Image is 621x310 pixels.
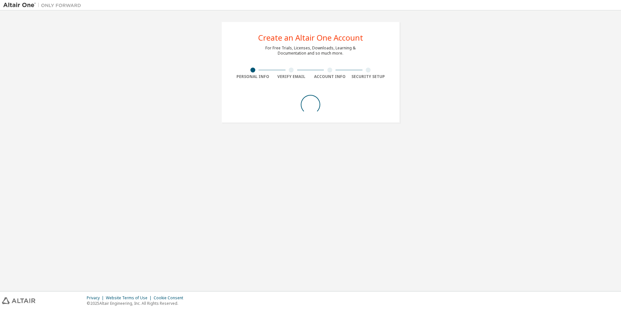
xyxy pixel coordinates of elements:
[87,301,187,306] p: © 2025 Altair Engineering, Inc. All Rights Reserved.
[3,2,84,8] img: Altair One
[310,74,349,79] div: Account Info
[349,74,388,79] div: Security Setup
[265,45,356,56] div: For Free Trials, Licenses, Downloads, Learning & Documentation and so much more.
[87,295,106,301] div: Privacy
[106,295,154,301] div: Website Terms of Use
[2,297,35,304] img: altair_logo.svg
[154,295,187,301] div: Cookie Consent
[258,34,363,42] div: Create an Altair One Account
[234,74,272,79] div: Personal Info
[272,74,311,79] div: Verify Email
